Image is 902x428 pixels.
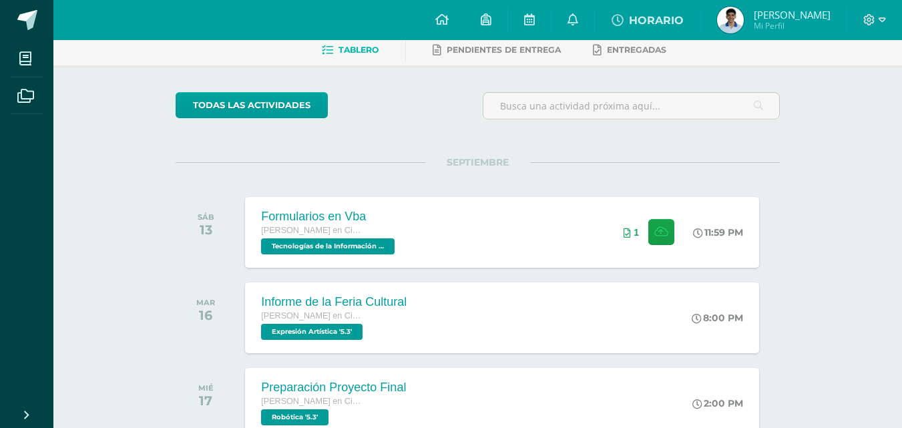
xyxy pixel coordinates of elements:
[629,14,684,27] span: HORARIO
[261,238,395,254] span: Tecnologías de la Información y Comunicación 5 '5.3'
[607,45,666,55] span: Entregadas
[593,39,666,61] a: Entregadas
[176,92,328,118] a: todas las Actividades
[634,227,639,238] span: 1
[692,312,743,324] div: 8:00 PM
[692,397,743,409] div: 2:00 PM
[198,393,214,409] div: 17
[322,39,379,61] a: Tablero
[261,324,363,340] span: Expresión Artística '5.3'
[196,298,215,307] div: MAR
[261,210,398,224] div: Formularios en Vba
[447,45,561,55] span: Pendientes de entrega
[483,93,779,119] input: Busca una actividad próxima aquí...
[425,156,530,168] span: SEPTIEMBRE
[261,295,407,309] div: Informe de la Feria Cultural
[198,383,214,393] div: MIÉ
[261,381,406,395] div: Preparación Proyecto Final
[754,8,831,21] span: [PERSON_NAME]
[196,307,215,323] div: 16
[198,222,214,238] div: 13
[693,226,743,238] div: 11:59 PM
[339,45,379,55] span: Tablero
[261,397,361,406] span: [PERSON_NAME] en Ciencias y Letras
[198,212,214,222] div: SÁB
[624,227,639,238] div: Archivos entregados
[261,226,361,235] span: [PERSON_NAME] en Ciencias y Letras
[433,39,561,61] a: Pendientes de entrega
[717,7,744,33] img: 8521b20313aeee0f0fcf449a3170c0de.png
[754,20,831,31] span: Mi Perfil
[261,311,361,320] span: [PERSON_NAME] en Ciencias y Letras
[261,409,328,425] span: Robótica '5.3'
